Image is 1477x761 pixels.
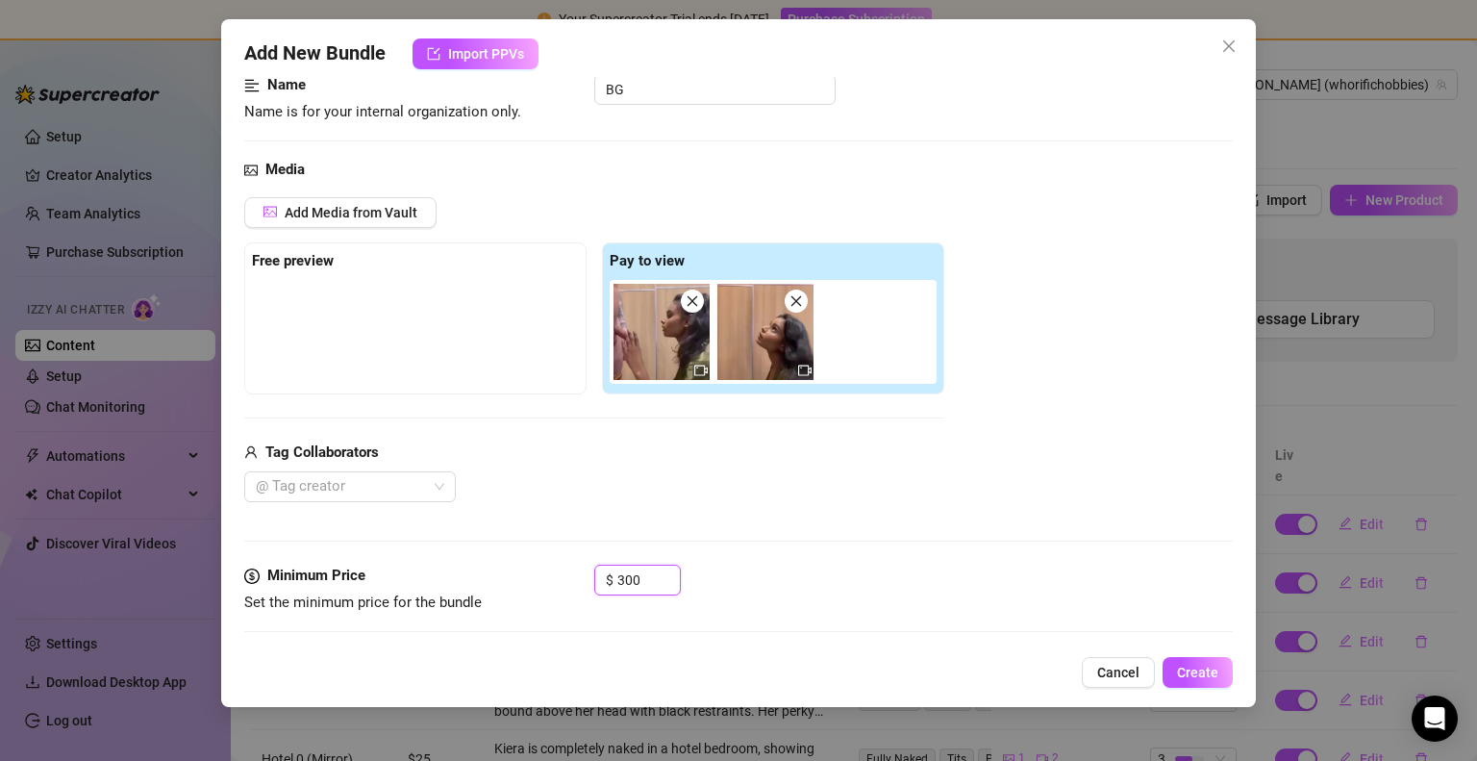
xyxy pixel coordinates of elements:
button: Cancel [1082,657,1155,688]
span: user [244,442,258,465]
span: video-camera [798,364,812,377]
span: Close [1214,38,1244,54]
span: picture [244,159,258,182]
button: Import PPVs [413,38,538,69]
strong: Name [267,76,306,93]
strong: Minimum Price [267,567,365,584]
strong: Free preview [252,252,334,269]
span: align-left [244,74,260,97]
span: Import PPVs [448,46,524,62]
img: media [613,284,710,380]
span: Set the minimum price for the bundle [244,594,482,611]
span: Add Media from Vault [285,205,417,220]
span: import [427,47,440,61]
button: Create [1163,657,1233,688]
span: close [686,294,699,308]
span: Add New Bundle [244,38,386,69]
button: Add Media from Vault [244,197,437,228]
span: Create [1177,665,1218,680]
span: close [789,294,803,308]
strong: Pay to view [610,252,685,269]
div: Open Intercom Messenger [1412,696,1458,742]
input: Enter a name [594,74,836,105]
span: video-camera [694,364,708,377]
button: Close [1214,31,1244,62]
img: media [717,284,814,380]
span: picture [263,205,277,218]
strong: Media [265,161,305,178]
span: Name is for your internal organization only. [244,103,521,120]
span: Cancel [1097,665,1139,680]
span: dollar [244,565,260,588]
span: close [1221,38,1237,54]
strong: Tag Collaborators [265,444,379,461]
